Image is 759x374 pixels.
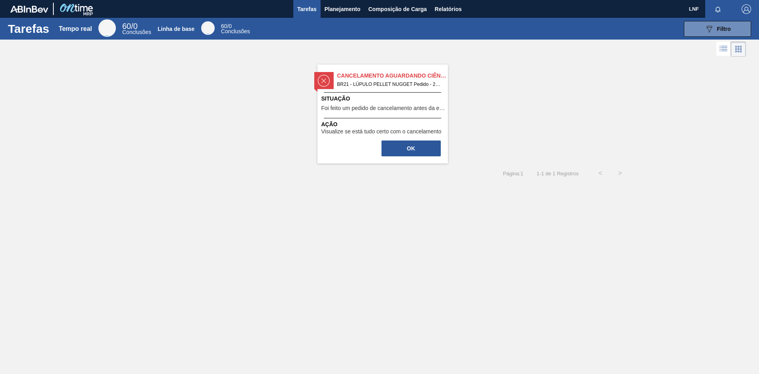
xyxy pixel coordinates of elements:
[321,95,446,103] span: Situação
[435,6,462,12] font: Relatórios
[591,163,610,183] button: <
[10,6,48,13] img: TNhmsLtSVTkK8tSr43FrP2fwEKptu5GPRR3wAAAABJRU5ErkJggg==
[221,23,227,29] span: 60
[318,75,330,87] img: status
[731,42,746,57] div: Visão em Cartões
[519,171,521,177] font: :
[742,4,751,14] img: Sair
[520,171,523,177] font: 1
[321,95,350,102] font: Situação
[599,170,602,177] font: <
[610,163,630,183] button: >
[407,145,415,152] font: OK
[541,171,544,177] font: 1
[716,42,731,57] div: Visão em Lista
[546,171,551,177] font: de
[229,23,232,29] font: 0
[337,72,448,80] span: Cancelamento aguardando ciência
[122,22,131,30] span: 60
[540,171,541,177] font: -
[158,26,194,32] font: Linha de base
[321,121,338,127] font: Ação
[221,28,250,34] font: Conclusões
[381,140,441,156] button: OK
[98,19,116,37] div: Tempo real
[321,105,520,111] font: Foi feito um pedido de cancelamento antes da etapa de aguardando faturamento
[227,23,229,29] font: /
[503,171,519,177] font: Página
[337,80,442,89] span: BR21 - LÚPULO PELLET NUGGET Pedido - 2023740
[381,140,442,157] div: Completar tarefa: 30388253
[201,21,215,35] div: Linha de base
[8,22,49,35] font: Tarefas
[325,6,361,12] font: Planejamento
[122,23,151,35] div: Tempo real
[337,72,450,79] font: Cancelamento aguardando ciência
[133,22,138,30] font: 0
[705,4,731,15] button: Notificações
[368,6,427,12] font: Composição de Carga
[557,171,579,177] font: Registros
[553,171,555,177] font: 1
[122,29,151,35] font: Conclusões
[536,171,539,177] font: 1
[221,24,250,34] div: Linha de base
[618,170,622,177] font: >
[321,105,446,111] span: Foi feito um pedido de cancelamento antes da etapa de aguardando faturamento
[337,82,451,87] font: BR21 - LÚPULO PELLET NUGGET Pedido - 2023740
[321,128,442,135] font: Visualize se está tudo certo com o cancelamento
[59,25,92,32] font: Tempo real
[717,26,731,32] font: Filtro
[684,21,751,37] button: Filtro
[131,22,133,30] font: /
[297,6,317,12] font: Tarefas
[689,6,699,12] font: LNF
